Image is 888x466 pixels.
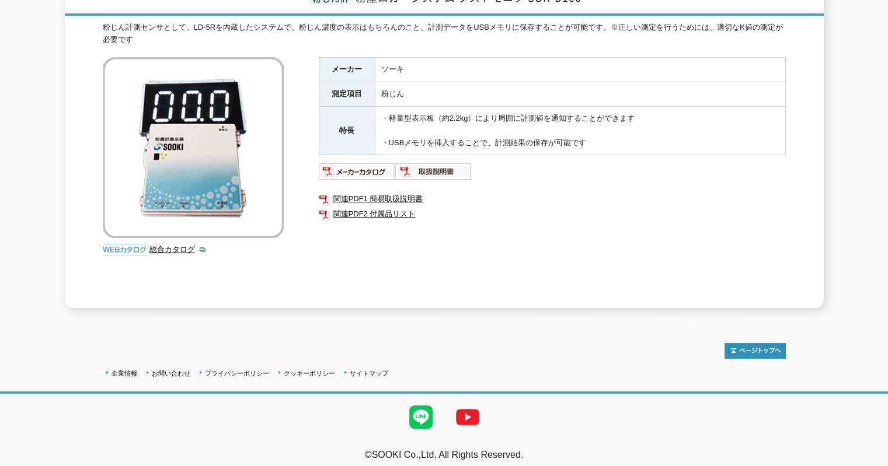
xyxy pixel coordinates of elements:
img: LINE [398,394,444,440]
td: ソーキ [375,58,785,82]
img: メーカーカタログ [319,162,395,181]
a: 総合カタログ [149,245,207,254]
a: メーカーカタログ [319,170,395,179]
div: 粉じん計測センサとして、LD-5Rを内蔵したシステムで、粉じん濃度の表示はもちろんのこと、計測データをUSBメモリに保存することが可能です。※正しい測定を行うためには、適切なK値の測定が必要です [103,22,786,46]
img: 取扱説明書 [395,162,472,181]
a: クッキーポリシー [284,370,335,377]
a: 関連PDF2 付属品リスト [319,206,786,222]
th: メーカー [319,58,375,82]
a: プライバシーポリシー [205,370,269,377]
a: 取扱説明書 [395,170,472,179]
td: ・軽量型表示板（約2.2kg）により周囲に計測値を通知することができます ・USBメモリを挿入することで、計測結果の保存が可能です [375,107,785,155]
img: 粉塵ロガーシステム ダストモニタ SOK-D100 [103,57,284,238]
td: 粉じん [375,82,785,107]
a: お問い合わせ [152,370,190,377]
th: 測定項目 [319,82,375,107]
a: 関連PDF1 簡易取扱説明書 [319,191,786,206]
img: webカタログ [103,244,147,255]
a: サイトマップ [350,370,388,377]
a: 企業情報 [112,370,137,377]
img: YouTube [444,394,491,440]
th: 特長 [319,107,375,155]
img: トップページへ [725,343,786,359]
